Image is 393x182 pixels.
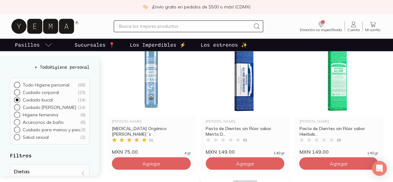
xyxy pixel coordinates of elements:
p: Cuidado [PERSON_NAME] [23,105,76,110]
span: 4 gr [184,151,191,155]
span: 140 gr [273,151,284,155]
span: Cuenta [347,28,360,32]
span: ( 0 ) [336,138,340,142]
span: MXN 75.00 [112,148,138,155]
span: Agregar [330,160,348,166]
button: Agregar [112,157,191,170]
img: Pasta de Dientes sin Flúor sabor Menta Dr. Bronner´s [201,40,290,117]
p: Salud sexual [23,135,49,140]
a: Cuenta [345,21,362,32]
input: Busca los mejores productos [119,22,250,30]
a: Pasta de Dientes sin Flúor sabor Hierbabuena Dr. Bronner´s[PERSON_NAME]Pasta de Dientes sin Flúor... [294,40,383,155]
p: Todo Higiene personal [23,82,69,88]
img: Bálsamo Labial Orgánico, hecho a base de aceites naturales y amigables con el medio ambiente. [107,40,196,117]
p: ¡Envío gratis en pedidos de $500 o más! (CDMX) [152,4,250,10]
div: ( 14 ) [78,97,85,103]
div: [PERSON_NAME] [112,119,191,123]
span: MXN 149.00 [299,148,328,155]
img: Pasta de Dientes sin Flúor sabor Hierbabuena Dr. Bronner´s [294,40,383,117]
div: ( 2 ) [80,135,85,140]
span: Dirección no especificada [300,28,342,32]
span: MXN 149.00 [206,148,235,155]
span: ( 1 ) [149,138,153,142]
p: Sucursales 📍 [75,41,115,49]
span: Mi carrito [365,28,381,32]
a: Los estrenos ✨ [199,39,249,51]
a: Los Imperdibles ⚡️ [129,39,187,51]
p: Accesorios de baño [23,120,64,125]
p: Higiene femenina [23,112,58,118]
a: pasillo-todos-link [14,39,53,51]
a: Pasta de Dientes sin Flúor sabor Menta Dr. Bronner´s[PERSON_NAME]Pasta de Dientes sin Flúor sabor... [201,40,290,155]
p: Pasillos [15,41,40,49]
span: Agregar [142,160,160,166]
h5: ← Todo Higiene personal [10,64,89,71]
div: [PERSON_NAME] [299,119,378,123]
a: Bálsamo Labial Orgánico, hecho a base de aceites naturales y amigables con el medio ambiente.[PER... [107,40,196,155]
strong: Filtros [10,153,32,159]
div: ( 68 ) [78,82,85,88]
div: Pasta de Dientes sin Flúor sabor Hierbab... [299,125,378,137]
h4: Dietas [14,169,30,175]
button: Agregar [206,157,285,170]
div: ( 23 ) [78,90,85,96]
p: Cuidado corporal [23,90,59,96]
div: ( 3 ) [80,127,85,133]
p: Cuidado para manos y pies [23,127,80,133]
img: check [143,4,148,10]
div: ( 6 ) [80,120,85,125]
div: [PERSON_NAME] [206,119,285,123]
a: Dirección no especificada [297,21,345,32]
p: Los estrenos ✨ [201,41,247,49]
button: Agregar [299,157,378,170]
div: Open Intercom Messenger [372,161,387,176]
p: Los Imperdibles ⚡️ [130,41,186,49]
div: ( 14 ) [78,105,85,110]
div: Pasta de Dientes sin Flúor sabor Menta D... [206,125,285,137]
a: Mi carrito [363,21,383,32]
p: Cuidado bucal [23,97,53,103]
span: Agregar [236,160,254,166]
a: Sucursales 📍 [73,39,116,51]
span: ( 0 ) [243,138,247,142]
a: ← TodoHigiene personal [10,64,89,71]
span: 140 gr [367,151,378,155]
div: [MEDICAL_DATA] Orgánico [PERSON_NAME]´s [112,125,191,137]
div: ( 8 ) [80,112,85,118]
